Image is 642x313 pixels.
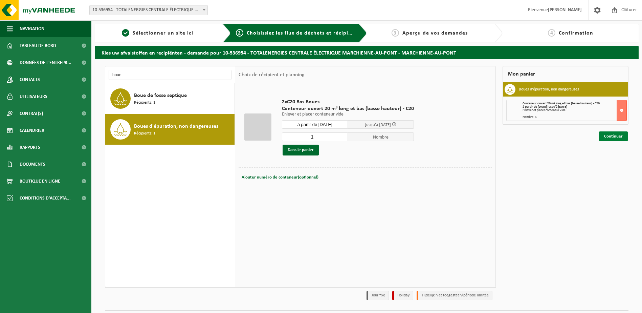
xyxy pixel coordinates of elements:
[367,291,389,300] li: Jour fixe
[20,156,45,173] span: Documents
[20,20,44,37] span: Navigation
[283,145,319,155] button: Dans le panier
[523,116,626,119] div: Nombre: 1
[548,7,582,13] strong: [PERSON_NAME]
[599,131,628,141] a: Continuer
[282,112,414,117] p: Enlever et placer conteneur vide
[559,30,593,36] span: Confirmation
[105,114,235,145] button: Boues d'épuration, non dangereuses Récipients: 1
[523,102,600,105] span: Conteneur ouvert 20 m³ long et bas (basse hauteur) - C20
[247,30,359,36] span: Choisissiez les flux de déchets et récipients
[90,5,207,15] span: 10-536954 - TOTALENERGIES CENTRALE ÉLECTRIQUE MARCHIENNE-AU-PONT - MARCHIENNE-AU-PONT
[282,105,414,112] span: Conteneur ouvert 20 m³ long et bas (basse hauteur) - C20
[417,291,492,300] li: Tijdelijk niet toegestaan/période limitée
[20,71,40,88] span: Contacts
[523,105,567,109] strong: à partir de [DATE] jusqu'à [DATE]
[519,84,579,95] h3: Boues d'épuration, non dangereuses
[20,88,47,105] span: Utilisateurs
[242,175,318,180] span: Ajouter numéro de conteneur(optionnel)
[134,130,155,137] span: Récipients: 1
[134,100,155,106] span: Récipients: 1
[241,173,319,182] button: Ajouter numéro de conteneur(optionnel)
[392,291,413,300] li: Holiday
[98,29,217,37] a: 1Sélectionner un site ici
[109,70,231,80] input: Chercher du matériel
[235,66,308,83] div: Choix de récipient et planning
[236,29,243,37] span: 2
[20,37,56,54] span: Tableau de bord
[134,122,218,130] span: Boues d'épuration, non dangereuses
[392,29,399,37] span: 3
[20,190,71,207] span: Conditions d'accepta...
[20,122,44,139] span: Calendrier
[20,173,60,190] span: Boutique en ligne
[105,83,235,114] button: Boue de fosse septique Récipients: 1
[282,120,348,129] input: Sélectionnez date
[20,54,71,71] span: Données de l'entrepr...
[365,123,391,127] span: jusqu'à [DATE]
[133,30,193,36] span: Sélectionner un site ici
[122,29,129,37] span: 1
[20,105,43,122] span: Contrat(s)
[134,91,187,100] span: Boue de fosse septique
[95,46,639,59] h2: Kies uw afvalstoffen en recipiënten - demande pour 10-536954 - TOTALENERGIES CENTRALE ÉLECTRIQUE ...
[89,5,208,15] span: 10-536954 - TOTALENERGIES CENTRALE ÉLECTRIQUE MARCHIENNE-AU-PONT - MARCHIENNE-AU-PONT
[523,109,626,112] div: Enlever et placer conteneur vide
[503,66,628,82] div: Mon panier
[402,30,468,36] span: Aperçu de vos demandes
[548,29,555,37] span: 4
[348,132,414,141] span: Nombre
[282,99,414,105] span: 2xC20 Bas Boues
[20,139,40,156] span: Rapports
